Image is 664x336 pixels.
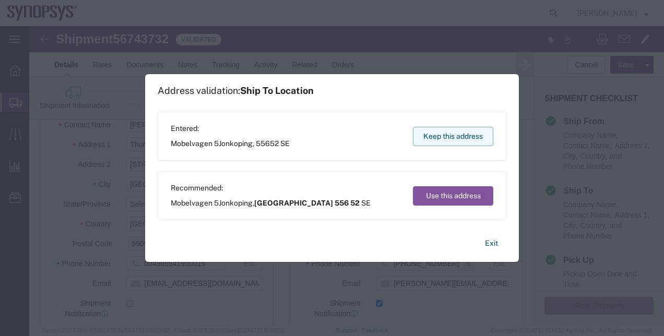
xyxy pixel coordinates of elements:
span: Recommended: [171,183,371,194]
span: Jonkoping [219,139,253,148]
span: [GEOGRAPHIC_DATA] [254,199,333,207]
span: Ship To Location [240,85,314,96]
button: Keep this address [413,127,493,146]
span: Mobelvagen 5 , [171,198,371,209]
span: Mobelvagen 5 , [171,138,290,149]
span: 556 52 [335,199,360,207]
button: Exit [477,234,506,253]
span: 55652 [256,139,279,148]
span: Jonkoping [219,199,253,207]
span: SE [280,139,290,148]
h1: Address validation: [158,85,314,97]
span: Entered: [171,123,290,134]
span: SE [361,199,371,207]
button: Use this address [413,186,493,206]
